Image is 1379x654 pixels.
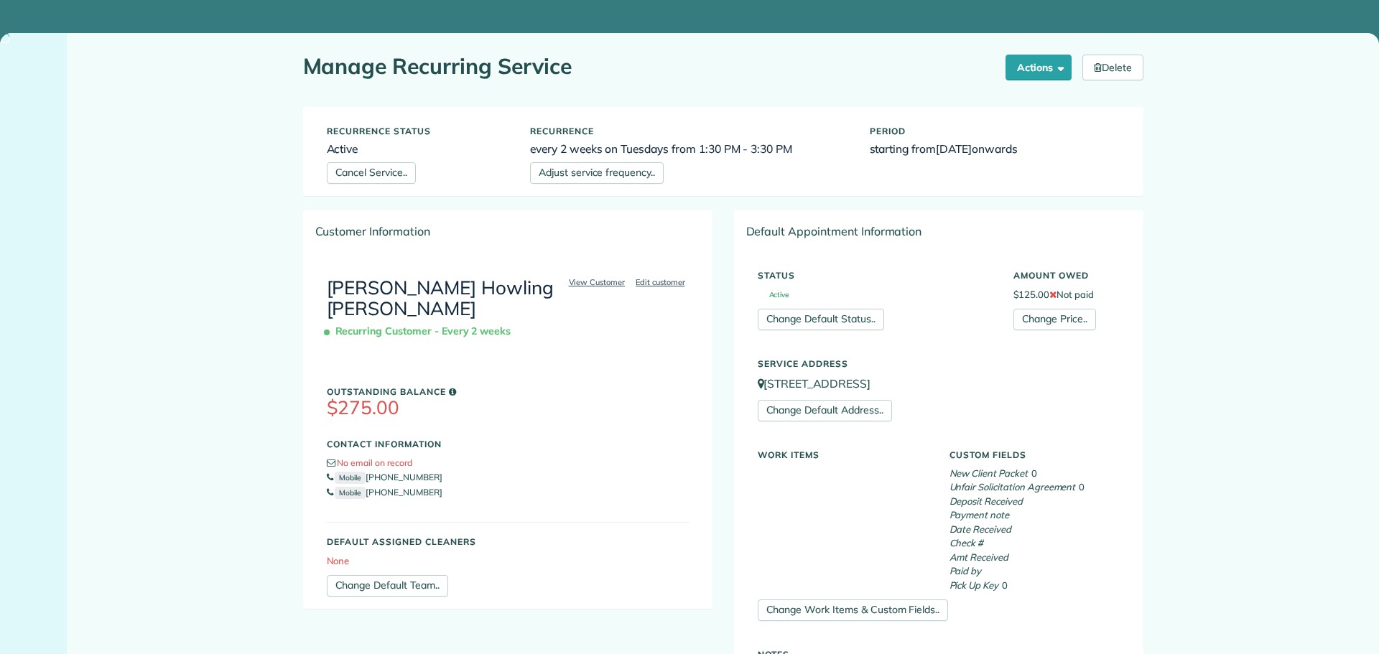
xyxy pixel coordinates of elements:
[949,481,1076,492] em: Unfair Solicitation Agreement
[303,55,995,78] h1: Manage Recurring Service
[530,126,848,136] h5: Recurrence
[949,523,1012,535] em: Date Received
[327,162,416,184] a: Cancel Service..
[1002,579,1008,591] span: 0
[327,537,689,546] h5: Default Assigned Cleaners
[327,398,689,419] h3: $275.00
[936,141,972,156] span: [DATE]
[1006,55,1072,80] button: Actions
[949,537,984,548] em: Check #
[1031,467,1037,479] span: 0
[758,599,949,621] a: Change Work Items & Custom Fields..
[758,450,928,459] h5: Work Items
[1013,271,1120,280] h5: Amount Owed
[949,565,982,576] em: Paid by
[949,509,1010,520] em: Payment note
[1082,55,1143,80] a: Delete
[631,276,689,289] a: Edit customer
[335,487,366,499] small: Mobile
[327,387,689,396] h5: Outstanding Balance
[327,319,517,345] span: Recurring Customer - Every 2 weeks
[758,291,789,299] span: Active
[870,126,1120,136] h5: Period
[1079,481,1085,492] span: 0
[758,359,1120,368] h5: Service Address
[335,472,366,484] small: Mobile
[327,126,509,136] h5: Recurrence status
[949,579,999,591] em: Pick Up Key
[870,143,1120,155] h6: starting from onwards
[1013,309,1096,330] a: Change Price..
[758,400,892,421] a: Change Default Address..
[949,467,1028,479] em: New Client Packet
[1003,263,1130,330] div: $125.00 Not paid
[337,457,412,468] span: No email on record
[949,495,1023,507] em: Deposit Received
[327,276,554,320] a: [PERSON_NAME] Howling [PERSON_NAME]
[949,450,1120,459] h5: Custom Fields
[735,211,1143,251] div: Default Appointment Information
[758,309,884,330] a: Change Default Status..
[530,143,848,155] h6: every 2 weeks on Tuesdays from 1:30 PM - 3:30 PM
[758,375,1120,392] p: [STREET_ADDRESS]
[327,487,442,497] a: Mobile[PHONE_NUMBER]
[758,271,992,280] h5: Status
[327,439,689,449] h5: Contact Information
[304,211,712,251] div: Customer Information
[327,575,448,597] a: Change Default Team..
[949,551,1009,563] em: Amt Received
[327,143,509,155] h6: Active
[327,472,442,482] a: Mobile[PHONE_NUMBER]
[327,555,350,566] span: None
[530,162,664,184] a: Adjust service frequency..
[565,276,630,289] a: View Customer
